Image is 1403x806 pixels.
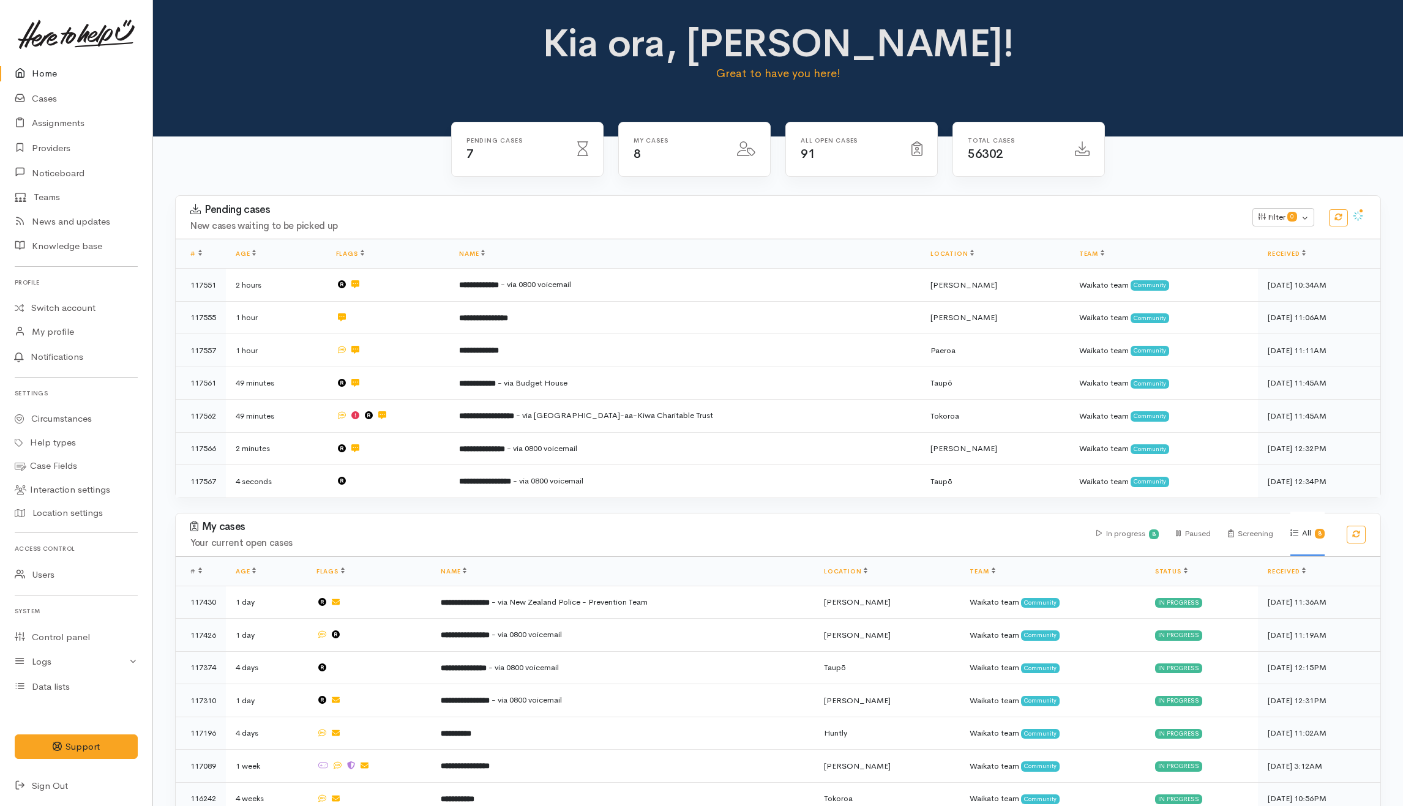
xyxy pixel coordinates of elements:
td: 117555 [176,301,226,334]
h6: Pending cases [466,137,563,144]
a: Name [459,250,485,258]
td: 2 minutes [226,432,326,465]
span: Community [1131,313,1169,323]
span: [PERSON_NAME] [930,280,997,290]
span: Community [1131,411,1169,421]
div: In progress [1155,696,1202,706]
span: - via 0800 voicemail [507,443,577,453]
td: 117430 [176,586,226,619]
span: 91 [801,146,815,162]
a: Flags [316,567,345,575]
span: Community [1021,729,1060,739]
span: Community [1131,477,1169,487]
td: Waikato team [1069,465,1258,498]
td: 1 hour [226,301,326,334]
td: 1 day [226,619,307,652]
td: [DATE] 11:36AM [1258,586,1380,619]
td: [DATE] 12:34PM [1258,465,1380,498]
span: [PERSON_NAME] [824,630,891,640]
td: 1 hour [226,334,326,367]
span: Taupō [824,662,846,673]
td: 117566 [176,432,226,465]
td: 117567 [176,465,226,498]
div: In progress [1155,598,1202,608]
span: - via New Zealand Police - Prevention Team [492,597,648,607]
p: Great to have you here! [481,65,1076,82]
a: Age [236,250,256,258]
a: Received [1268,567,1306,575]
td: 117374 [176,651,226,684]
span: Community [1131,379,1169,389]
span: [PERSON_NAME] [824,597,891,607]
td: Waikato team [1069,334,1258,367]
span: 8 [634,146,641,162]
button: Support [15,734,138,759]
span: Community [1021,630,1060,640]
td: Waikato team [960,684,1145,717]
a: Received [1268,250,1306,258]
a: # [190,250,202,258]
h1: Kia ora, [PERSON_NAME]! [481,22,1076,65]
td: [DATE] 11:19AM [1258,619,1380,652]
span: - via 0800 voicemail [492,629,562,640]
td: 49 minutes [226,367,326,400]
td: 117561 [176,367,226,400]
span: Community [1021,794,1060,804]
td: 117310 [176,684,226,717]
td: 117551 [176,269,226,302]
span: Community [1131,346,1169,356]
span: - via 0800 voicemail [501,279,571,289]
td: Waikato team [960,651,1145,684]
h6: Profile [15,274,138,291]
span: - via Budget House [498,378,567,388]
div: All [1290,512,1325,556]
span: Tokoroa [930,411,959,421]
a: Location [824,567,867,575]
td: 117196 [176,717,226,750]
span: Tokoroa [824,793,853,804]
td: 1 week [226,750,307,783]
td: 117426 [176,619,226,652]
td: Waikato team [960,619,1145,652]
span: - via 0800 voicemail [513,476,583,486]
h3: Pending cases [190,204,1238,216]
span: Community [1131,280,1169,290]
div: Screening [1228,512,1273,556]
td: Waikato team [960,750,1145,783]
b: 8 [1318,529,1322,537]
a: Age [236,567,256,575]
h6: Access control [15,540,138,557]
h4: New cases waiting to be picked up [190,221,1238,231]
button: Filter0 [1252,208,1314,226]
a: Name [441,567,466,575]
b: 8 [1152,530,1156,538]
td: 1 day [226,586,307,619]
td: [DATE] 11:45AM [1258,367,1380,400]
div: Paused [1176,512,1211,556]
td: [DATE] 11:45AM [1258,400,1380,433]
td: 2 hours [226,269,326,302]
td: 4 days [226,717,307,750]
td: Waikato team [1069,269,1258,302]
td: [DATE] 10:34AM [1258,269,1380,302]
span: 7 [466,146,474,162]
h6: System [15,603,138,619]
td: 1 day [226,684,307,717]
span: Community [1021,696,1060,706]
span: [PERSON_NAME] [930,312,997,323]
span: - via 0800 voicemail [492,695,562,705]
span: Community [1021,598,1060,608]
a: Flags [336,250,364,258]
h4: Your current open cases [190,538,1082,548]
div: In progress [1155,794,1202,804]
td: [DATE] 11:06AM [1258,301,1380,334]
a: Team [1079,250,1104,258]
a: Status [1155,567,1188,575]
span: Community [1021,663,1060,673]
h6: Settings [15,385,138,401]
td: 4 seconds [226,465,326,498]
div: In progress [1155,630,1202,640]
td: Waikato team [1069,301,1258,334]
span: Huntly [824,728,847,738]
td: [DATE] 11:02AM [1258,717,1380,750]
